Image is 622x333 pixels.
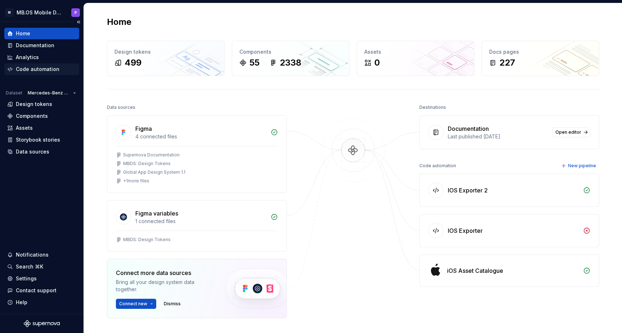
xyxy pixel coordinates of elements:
span: Connect new [119,301,147,307]
div: MB.OS Mobile Design System [17,9,63,16]
div: Figma variables [135,209,178,218]
div: Help [16,299,27,306]
div: Settings [16,275,37,282]
div: 0 [374,57,380,68]
a: Analytics [4,52,79,63]
a: Documentation [4,40,79,51]
div: IOS Exporter [448,226,483,235]
span: Dismiss [164,301,181,307]
a: Data sources [4,146,79,157]
div: + 1 more files [123,178,149,184]
svg: Supernova Logo [24,320,60,327]
div: 4 connected files [135,133,266,140]
div: Docs pages [489,48,592,55]
a: Code automation [4,63,79,75]
span: Open editor [555,129,581,135]
button: Dismiss [161,299,184,309]
div: Components [16,112,48,120]
div: Home [16,30,30,37]
div: 227 [499,57,515,68]
div: Global App Design System 1.1 [123,169,185,175]
a: Design tokens [4,98,79,110]
div: Figma [135,124,152,133]
div: Notifications [16,251,49,258]
div: Components [239,48,342,55]
div: Last published [DATE] [448,133,548,140]
a: Figma4 connected filesSupernova DocumentationMBDS: Design TokensGlobal App Design System 1.1+1mor... [107,115,287,193]
div: Code automation [419,161,456,171]
button: New pipeline [559,161,599,171]
div: Documentation [16,42,54,49]
button: Contact support [4,285,79,296]
h2: Home [107,16,131,28]
div: Storybook stories [16,136,60,143]
div: 1 connected files [135,218,266,225]
button: Help [4,297,79,308]
div: IOS Exporter 2 [448,186,488,195]
a: Docs pages227 [482,41,599,76]
div: Data sources [16,148,49,155]
a: Components552338 [232,41,350,76]
div: Connect more data sources [116,268,213,277]
div: Bring all your design system data together. [116,279,213,293]
a: Open editor [552,127,590,137]
div: Dataset [6,90,22,96]
a: Settings [4,273,79,284]
div: M [5,8,14,17]
div: Code automation [16,66,59,73]
div: Assets [364,48,467,55]
div: Contact support [16,287,57,294]
div: Assets [16,124,33,132]
button: Connect new [116,299,156,309]
a: Home [4,28,79,39]
div: MBDS: Design Tokens [123,237,171,243]
span: New pipeline [568,163,596,169]
div: Design tokens [114,48,217,55]
div: 55 [249,57,260,68]
button: MMB.OS Mobile Design SystemP [1,5,82,20]
div: Search ⌘K [16,263,43,270]
div: MBDS: Design Tokens [123,161,171,166]
div: Supernova Documentation [123,152,180,158]
div: P [75,10,77,15]
div: 2338 [280,57,301,68]
div: iOS Asset Catalogue [447,266,503,275]
button: Search ⌘K [4,261,79,272]
div: 499 [125,57,141,68]
a: Components [4,110,79,122]
div: Design tokens [16,101,52,108]
a: Design tokens499 [107,41,225,76]
div: Data sources [107,102,135,112]
button: Notifications [4,249,79,261]
button: Mercedes-Benz 2.0 [24,88,79,98]
a: Assets0 [357,41,474,76]
div: Documentation [448,124,489,133]
div: Analytics [16,54,39,61]
button: Collapse sidebar [73,17,84,27]
a: Figma variables1 connected filesMBDS: Design Tokens [107,200,287,252]
a: Storybook stories [4,134,79,146]
span: Mercedes-Benz 2.0 [28,90,70,96]
div: Destinations [419,102,446,112]
a: Assets [4,122,79,134]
